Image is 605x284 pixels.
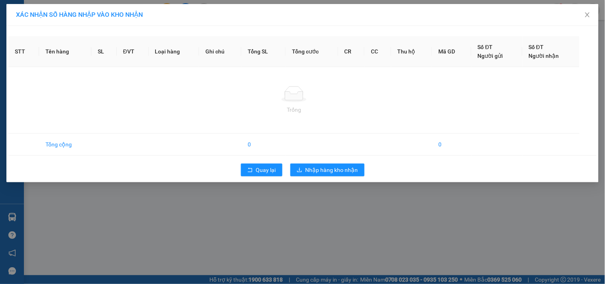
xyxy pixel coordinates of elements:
[241,164,282,176] button: rollbackQuay lại
[247,167,253,174] span: rollback
[432,134,471,156] td: 0
[432,36,471,67] th: Mã GD
[15,105,573,114] div: Trống
[241,36,285,67] th: Tổng SL
[39,36,91,67] th: Tên hàng
[529,53,559,59] span: Người nhận
[529,44,544,50] span: Số ĐT
[8,36,39,67] th: STT
[297,167,302,174] span: download
[478,44,493,50] span: Số ĐT
[16,11,143,18] span: XÁC NHẬN SỐ HÀNG NHẬP VÀO KHO NHẬN
[149,36,199,67] th: Loại hàng
[39,134,91,156] td: Tổng cộng
[338,36,365,67] th: CR
[286,36,338,67] th: Tổng cước
[305,166,358,174] span: Nhập hàng kho nhận
[199,36,241,67] th: Ghi chú
[241,134,285,156] td: 0
[91,36,117,67] th: SL
[256,166,276,174] span: Quay lại
[584,12,591,18] span: close
[391,36,432,67] th: Thu hộ
[290,164,365,176] button: downloadNhập hàng kho nhận
[576,4,599,26] button: Close
[365,36,391,67] th: CC
[117,36,149,67] th: ĐVT
[478,53,503,59] span: Người gửi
